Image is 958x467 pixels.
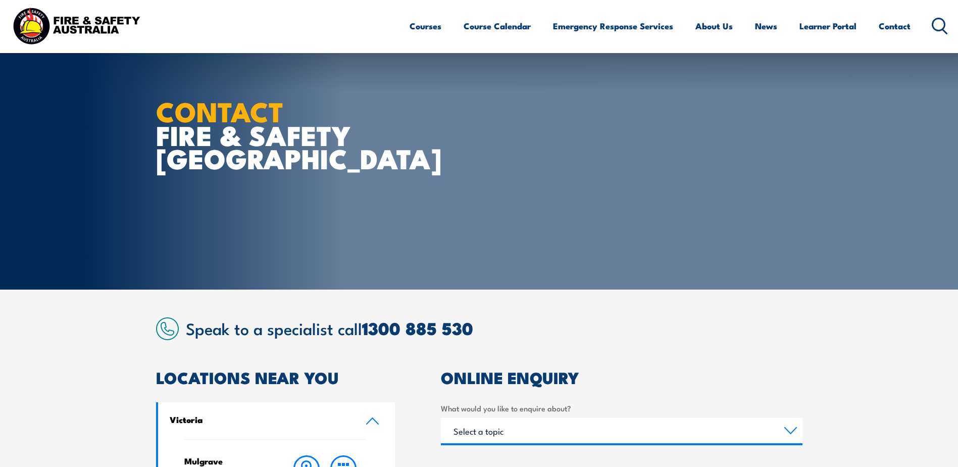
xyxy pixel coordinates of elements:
[799,13,856,39] a: Learner Portal
[695,13,733,39] a: About Us
[156,89,284,131] strong: CONTACT
[441,402,802,414] label: What would you like to enquire about?
[170,414,350,425] h4: Victoria
[186,319,802,337] h2: Speak to a specialist call
[464,13,531,39] a: Course Calendar
[879,13,911,39] a: Contact
[755,13,777,39] a: News
[410,13,441,39] a: Courses
[184,455,269,466] h4: Mulgrave
[158,402,395,439] a: Victoria
[362,314,473,341] a: 1300 885 530
[441,370,802,384] h2: ONLINE ENQUIRY
[156,370,395,384] h2: LOCATIONS NEAR YOU
[553,13,673,39] a: Emergency Response Services
[156,99,406,170] h1: FIRE & SAFETY [GEOGRAPHIC_DATA]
